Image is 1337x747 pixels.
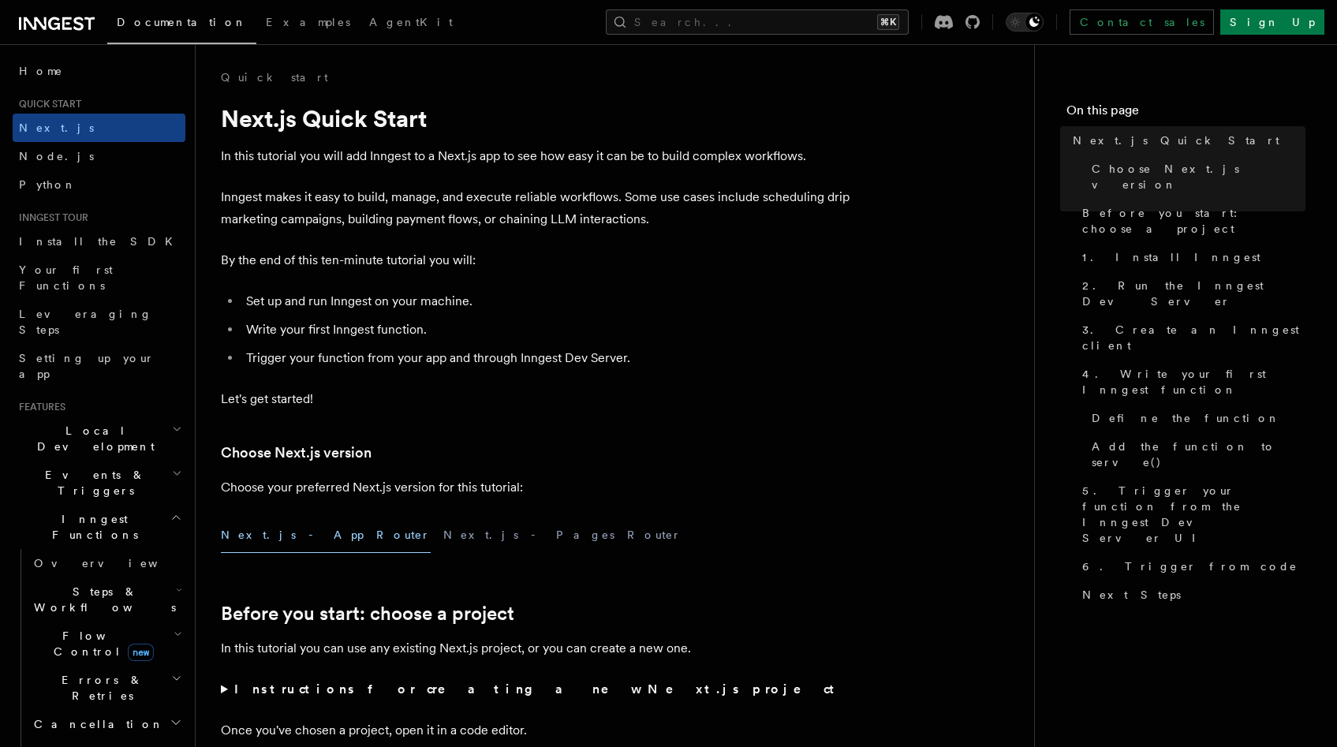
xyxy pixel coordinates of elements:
span: Examples [266,16,350,28]
span: Errors & Retries [28,672,171,704]
a: Examples [256,5,360,43]
a: Overview [28,549,185,577]
a: 6. Trigger from code [1076,552,1305,581]
span: Steps & Workflows [28,584,176,615]
span: Quick start [13,98,81,110]
li: Trigger your function from your app and through Inngest Dev Server. [241,347,852,369]
p: Let's get started! [221,388,852,410]
span: Add the function to serve() [1092,439,1305,470]
a: Before you start: choose a project [221,603,514,625]
p: Choose your preferred Next.js version for this tutorial: [221,476,852,499]
button: Steps & Workflows [28,577,185,622]
a: Define the function [1085,404,1305,432]
a: 4. Write your first Inngest function [1076,360,1305,404]
span: Setting up your app [19,352,155,380]
a: Contact sales [1070,9,1214,35]
a: Add the function to serve() [1085,432,1305,476]
p: Once you've chosen a project, open it in a code editor. [221,719,852,741]
a: 3. Create an Inngest client [1076,316,1305,360]
button: Search...⌘K [606,9,909,35]
span: 6. Trigger from code [1082,558,1298,574]
span: Flow Control [28,628,174,659]
span: Inngest tour [13,211,88,224]
a: Before you start: choose a project [1076,199,1305,243]
p: In this tutorial you can use any existing Next.js project, or you can create a new one. [221,637,852,659]
a: Sign Up [1220,9,1324,35]
span: Local Development [13,423,172,454]
span: 1. Install Inngest [1082,249,1260,265]
span: Next.js Quick Start [1073,133,1279,148]
span: Install the SDK [19,235,182,248]
a: Home [13,57,185,85]
a: Install the SDK [13,227,185,256]
span: Your first Functions [19,263,113,292]
h4: On this page [1066,101,1305,126]
li: Write your first Inngest function. [241,319,852,341]
button: Flow Controlnew [28,622,185,666]
span: 3. Create an Inngest client [1082,322,1305,353]
a: Choose Next.js version [221,442,372,464]
span: Next Steps [1082,587,1181,603]
button: Toggle dark mode [1006,13,1044,32]
span: Next.js [19,121,94,134]
a: Choose Next.js version [1085,155,1305,199]
a: 5. Trigger your function from the Inngest Dev Server UI [1076,476,1305,552]
span: Leveraging Steps [19,308,152,336]
p: By the end of this ten-minute tutorial you will: [221,249,852,271]
a: Quick start [221,69,328,85]
p: Inngest makes it easy to build, manage, and execute reliable workflows. Some use cases include sc... [221,186,852,230]
span: Python [19,178,77,191]
span: Cancellation [28,716,164,732]
span: Node.js [19,150,94,162]
a: 2. Run the Inngest Dev Server [1076,271,1305,316]
button: Events & Triggers [13,461,185,505]
span: Choose Next.js version [1092,161,1305,192]
a: Your first Functions [13,256,185,300]
span: Events & Triggers [13,467,172,499]
a: Node.js [13,142,185,170]
span: 4. Write your first Inngest function [1082,366,1305,398]
strong: Instructions for creating a new Next.js project [234,682,841,697]
h1: Next.js Quick Start [221,104,852,133]
button: Next.js - Pages Router [443,517,682,553]
span: AgentKit [369,16,453,28]
span: Overview [34,557,196,570]
a: Documentation [107,5,256,44]
span: 5. Trigger your function from the Inngest Dev Server UI [1082,483,1305,546]
p: In this tutorial you will add Inngest to a Next.js app to see how easy it can be to build complex... [221,145,852,167]
a: Leveraging Steps [13,300,185,344]
span: Before you start: choose a project [1082,205,1305,237]
a: Next.js Quick Start [1066,126,1305,155]
button: Errors & Retries [28,666,185,710]
li: Set up and run Inngest on your machine. [241,290,852,312]
span: Inngest Functions [13,511,170,543]
span: Home [19,63,63,79]
summary: Instructions for creating a new Next.js project [221,678,852,700]
span: 2. Run the Inngest Dev Server [1082,278,1305,309]
a: Next Steps [1076,581,1305,609]
button: Local Development [13,416,185,461]
span: new [128,644,154,661]
a: Python [13,170,185,199]
kbd: ⌘K [877,14,899,30]
button: Cancellation [28,710,185,738]
button: Next.js - App Router [221,517,431,553]
span: Define the function [1092,410,1280,426]
a: AgentKit [360,5,462,43]
a: 1. Install Inngest [1076,243,1305,271]
button: Inngest Functions [13,505,185,549]
span: Documentation [117,16,247,28]
a: Next.js [13,114,185,142]
span: Features [13,401,65,413]
a: Setting up your app [13,344,185,388]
